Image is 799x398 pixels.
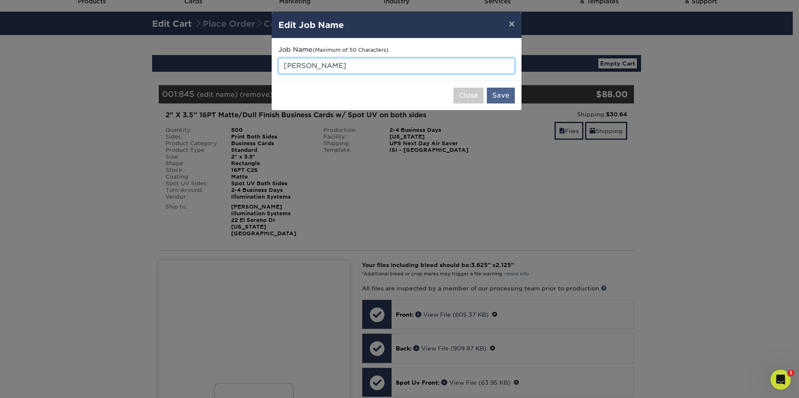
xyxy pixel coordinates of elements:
[788,370,794,376] span: 1
[278,45,389,55] label: Job Name
[453,88,483,103] button: Close
[313,47,389,53] small: (Maximum of 50 Characters)
[771,370,791,390] iframe: Intercom live chat
[278,19,515,31] h4: Edit Job Name
[487,88,515,103] button: Save
[502,12,521,35] button: ×
[278,58,515,74] input: Descriptive Name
